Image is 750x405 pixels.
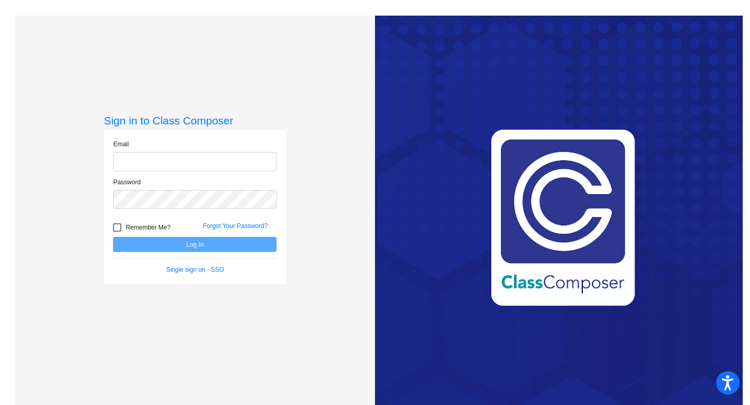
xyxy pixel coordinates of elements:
label: Password [113,178,141,187]
a: Single sign on - SSO [166,266,224,273]
h3: Sign in to Class Composer [104,114,286,127]
button: Log In [113,237,277,252]
span: Remember Me? [126,221,170,234]
a: Forgot Your Password? [203,222,268,230]
label: Email [113,140,129,149]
